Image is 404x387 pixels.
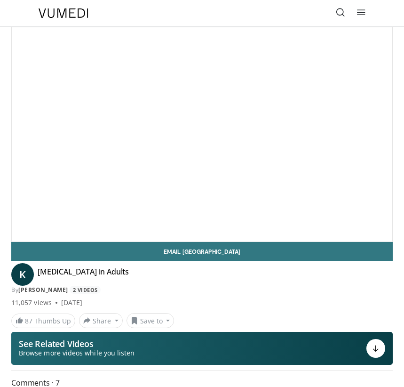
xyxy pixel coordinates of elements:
[61,298,82,307] div: [DATE]
[18,286,68,294] a: [PERSON_NAME]
[11,332,393,365] button: See Related Videos Browse more videos while you listen
[19,339,135,348] p: See Related Videos
[11,263,34,286] a: K
[11,286,393,294] div: By
[25,316,32,325] span: 87
[11,242,393,261] a: Email [GEOGRAPHIC_DATA]
[79,313,123,328] button: Share
[38,267,129,282] h4: [MEDICAL_DATA] in Adults
[127,313,174,328] button: Save to
[39,8,88,18] img: VuMedi Logo
[70,286,101,294] a: 2 Videos
[12,27,392,242] video-js: Video Player
[11,298,52,307] span: 11,057 views
[19,348,135,358] span: Browse more videos while you listen
[11,314,75,328] a: 87 Thumbs Up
